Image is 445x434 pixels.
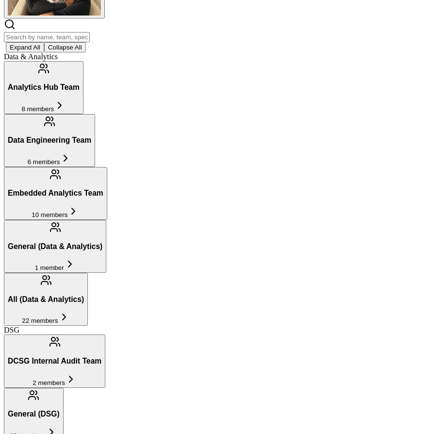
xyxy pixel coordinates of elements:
button: General (Data & Analytics)1 member [4,220,106,273]
button: Collapse All [44,42,86,52]
h3: DCSG Internal Audit Team [8,357,101,366]
span: Data & Analytics [4,52,58,61]
h3: General (Data & Analytics) [8,242,102,251]
span: 2 members [33,379,65,386]
h3: All (Data & Analytics) [8,295,84,304]
button: Expand All [6,42,44,52]
span: 22 members [22,317,58,324]
span: 1 member [35,264,64,271]
h3: Analytics Hub Team [8,83,80,92]
h3: Data Engineering Team [8,136,91,145]
button: All (Data & Analytics)22 members [4,273,88,326]
span: 8 members [22,105,54,113]
button: Data Engineering Team6 members [4,114,95,167]
button: Analytics Hub Team8 members [4,61,83,114]
h3: General (DSG) [8,410,60,418]
span: 6 members [28,158,60,166]
button: DCSG Internal Audit Team2 members [4,334,105,387]
span: 10 members [32,211,67,218]
span: DSG [4,326,19,334]
h3: Embedded Analytics Team [8,189,103,198]
input: Search by name, team, specialty, or title... [4,32,90,42]
button: Embedded Analytics Team10 members [4,167,107,220]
